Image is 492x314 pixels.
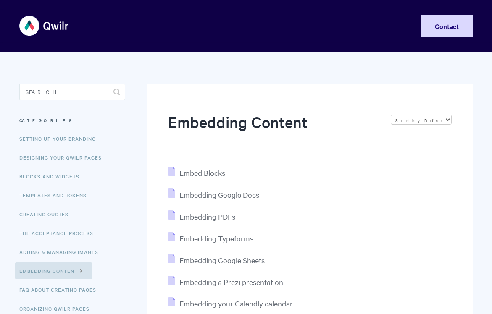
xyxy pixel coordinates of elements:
input: Search [19,84,126,100]
span: Embedding a Prezi presentation [179,277,283,287]
span: Embedding Google Docs [179,190,259,199]
a: Creating Quotes [19,206,75,222]
span: Embed Blocks [179,168,225,178]
h1: Embedding Content [168,111,382,147]
a: Embedding Content [15,262,92,279]
select: Page reloads on selection [391,115,452,125]
a: Embedding your Calendly calendar [168,298,293,308]
a: Embedding Typeforms [168,233,253,243]
span: Embedding your Calendly calendar [179,298,293,308]
span: Embedding Typeforms [179,233,253,243]
a: Embedding Google Sheets [168,255,265,265]
a: Blocks and Widgets [19,168,86,185]
a: Contact [421,15,473,37]
a: Embedding Google Docs [168,190,259,199]
h3: Categories [19,113,126,128]
a: The Acceptance Process [19,225,100,241]
a: Adding & Managing Images [19,243,105,260]
a: Designing Your Qwilr Pages [19,149,108,166]
a: Embedding a Prezi presentation [168,277,283,287]
a: Embed Blocks [168,168,225,178]
a: Embedding PDFs [168,212,235,221]
a: FAQ About Creating Pages [19,281,103,298]
a: Setting up your Branding [19,130,102,147]
img: Qwilr Help Center [19,10,69,42]
span: Embedding PDFs [179,212,235,221]
span: Embedding Google Sheets [179,255,265,265]
a: Templates and Tokens [19,187,93,204]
